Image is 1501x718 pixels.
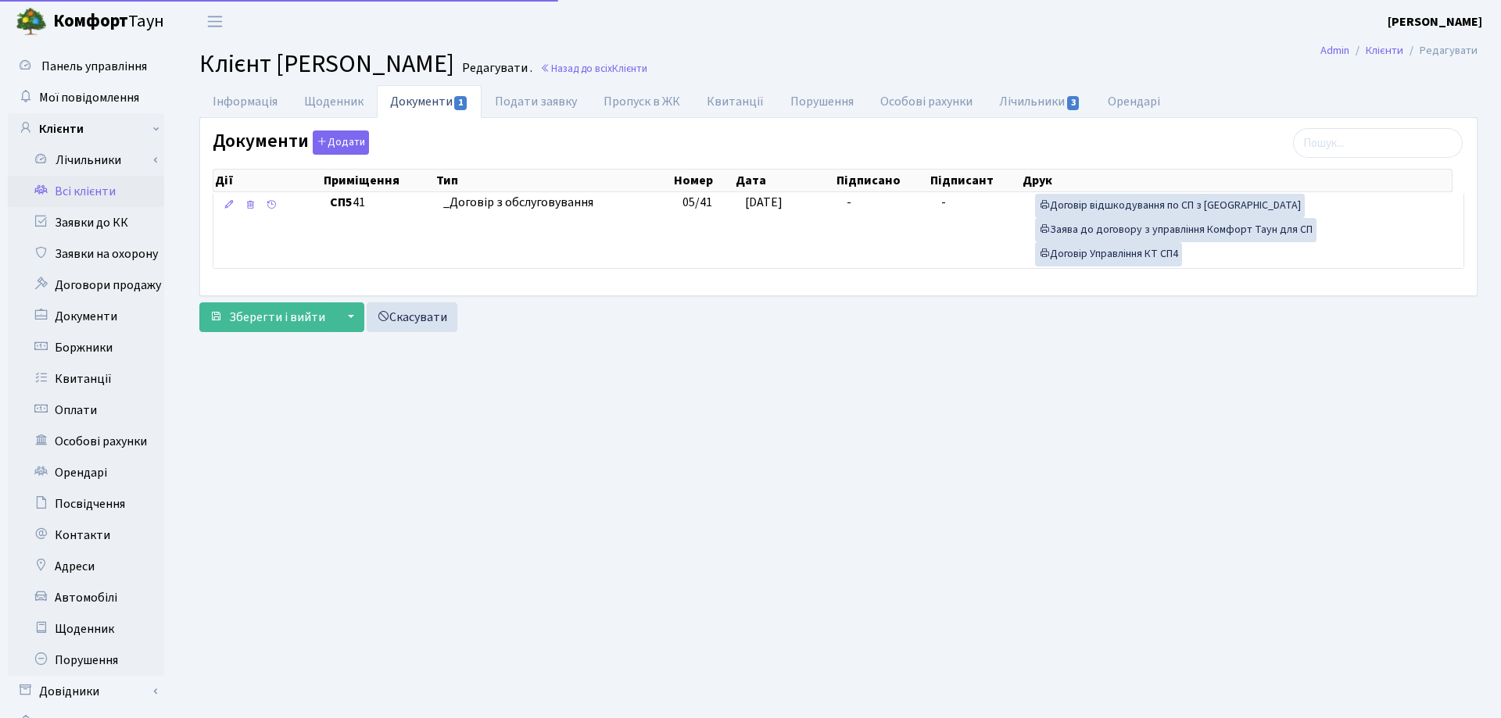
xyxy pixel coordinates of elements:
a: Всі клієнти [8,176,164,207]
a: Посвідчення [8,488,164,520]
a: Особові рахунки [8,426,164,457]
a: Оплати [8,395,164,426]
a: Договір Управління КТ СП4 [1035,242,1182,266]
span: Клієнти [612,61,647,76]
a: Довідники [8,676,164,707]
span: Панель управління [41,58,147,75]
span: [DATE] [745,194,783,211]
a: Клієнти [1366,42,1403,59]
span: - [941,194,946,211]
a: Додати [309,128,369,155]
a: Клієнти [8,113,164,145]
span: 1 [454,96,467,110]
button: Документи [313,130,369,155]
nav: breadcrumb [1297,34,1501,67]
span: 3 [1067,96,1080,110]
a: Назад до всіхКлієнти [540,61,647,76]
th: Дата [734,170,835,191]
button: Зберегти і вийти [199,302,335,332]
img: logo.png [16,6,47,38]
input: Пошук... [1293,128,1463,158]
a: Панель управління [8,51,164,82]
th: Приміщення [322,170,435,191]
a: Інформація [199,85,291,118]
span: Мої повідомлення [39,89,139,106]
a: Орендарі [1094,85,1173,118]
a: Договір відшкодування по СП з [GEOGRAPHIC_DATA] [1035,194,1305,218]
a: Порушення [777,85,867,118]
a: Мої повідомлення [8,82,164,113]
a: Заява до договору з управління Комфорт Таун для СП [1035,218,1317,242]
th: Дії [213,170,322,191]
a: Квитанції [693,85,777,118]
a: [PERSON_NAME] [1388,13,1482,31]
small: Редагувати . [459,61,532,76]
th: Підписант [929,170,1021,191]
a: Боржники [8,332,164,363]
a: Admin [1320,42,1349,59]
a: Особові рахунки [867,85,986,118]
a: Контакти [8,520,164,551]
a: Документи [377,85,482,118]
a: Документи [8,301,164,332]
th: Друк [1021,170,1452,191]
a: Договори продажу [8,270,164,301]
span: Зберегти і вийти [229,309,325,326]
a: Автомобілі [8,582,164,613]
a: Подати заявку [482,85,590,118]
th: Тип [435,170,672,191]
b: [PERSON_NAME] [1388,13,1482,30]
button: Переключити навігацію [195,9,235,34]
a: Щоденник [8,613,164,645]
b: СП5 [330,194,353,211]
a: Лічильники [986,85,1094,118]
a: Пропуск в ЖК [590,85,693,118]
th: Підписано [835,170,929,191]
span: Клієнт [PERSON_NAME] [199,46,454,82]
a: Щоденник [291,85,377,118]
a: Орендарі [8,457,164,488]
span: 41 [330,194,431,212]
span: - [847,194,851,211]
label: Документи [213,130,369,155]
a: Заявки до КК [8,207,164,238]
a: Порушення [8,645,164,676]
a: Квитанції [8,363,164,395]
span: _Договір з обслуговування [443,194,670,212]
a: Лічильники [18,145,164,176]
b: Комфорт [53,9,128,34]
span: 05/41 [682,194,712,211]
a: Адреси [8,551,164,582]
th: Номер [672,170,734,191]
span: Таун [53,9,164,35]
a: Заявки на охорону [8,238,164,270]
a: Скасувати [367,302,457,332]
li: Редагувати [1403,42,1478,59]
